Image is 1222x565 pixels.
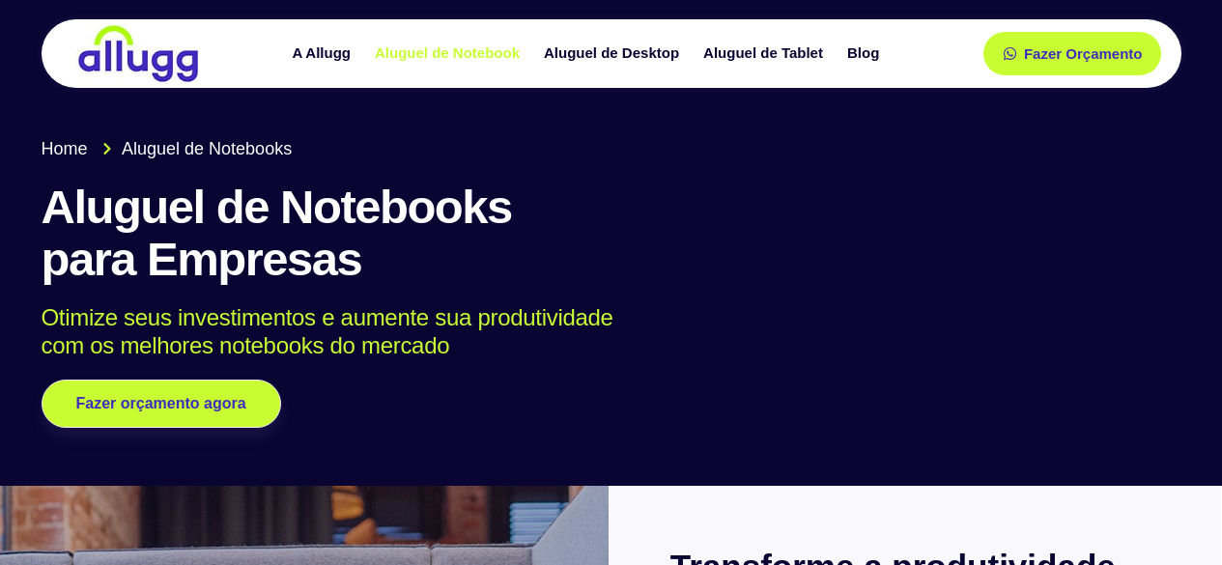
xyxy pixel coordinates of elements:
span: Aluguel de Notebooks [117,136,292,162]
a: Aluguel de Notebook [365,37,534,71]
a: Aluguel de Tablet [694,37,838,71]
span: Fazer orçamento agora [76,396,246,411]
a: Aluguel de Desktop [534,37,694,71]
a: Fazer Orçamento [983,32,1162,75]
a: A Allugg [282,37,365,71]
img: locação de TI é Allugg [75,24,201,83]
p: Otimize seus investimentos e aumente sua produtividade com os melhores notebooks do mercado [42,304,1153,360]
a: Blog [838,37,894,71]
span: Fazer Orçamento [1024,46,1143,61]
h1: Aluguel de Notebooks para Empresas [42,182,1181,286]
a: Fazer orçamento agora [42,380,281,428]
span: Home [42,136,88,162]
